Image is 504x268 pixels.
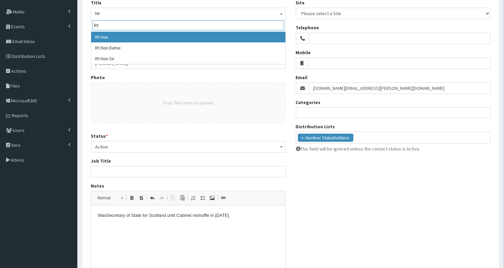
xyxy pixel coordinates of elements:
[12,53,45,59] span: Distribution Lists
[91,133,108,139] label: Status
[296,24,319,31] label: Telephone
[91,42,285,53] li: Rt Hon Dame
[296,74,308,81] label: Email
[302,134,304,141] span: ×
[11,157,25,163] span: Videos
[13,9,25,15] span: Mailer
[296,145,491,152] p: This field will be ignored unless the contact status is Active.
[95,142,281,152] span: Active
[189,194,198,202] a: Insert/Remove Numbered List
[91,53,285,64] li: Rt Hon Sir
[94,193,126,203] a: Normal
[148,194,157,202] a: Undo (Ctrl+Z)
[198,194,207,202] a: Insert/Remove Bulleted List
[163,99,213,106] button: Drop files here to upload
[91,158,111,164] label: Job Title
[178,194,187,202] a: Paste (Ctrl+V)
[94,194,118,202] span: Normal
[296,49,311,56] label: Mobile
[91,141,286,153] span: Active
[11,83,20,89] span: Files
[296,99,321,106] label: Categories
[95,9,281,18] span: Mr
[137,194,146,202] a: Strike Through
[91,182,104,189] label: Notes
[91,74,105,81] label: Photo
[296,123,335,130] label: Distribution Lists
[127,194,137,202] a: Bold (Ctrl+B)
[168,194,178,202] a: Copy (Ctrl+C)
[12,112,28,119] span: Reports
[11,98,37,104] span: Microsoft365
[219,194,228,202] a: Link (Ctrl+L)
[91,8,286,19] span: Mr
[91,32,285,42] li: Rt Hon
[13,127,25,133] span: Users
[11,68,26,74] span: Actions
[12,38,35,44] span: Email Inbox
[11,142,21,148] span: Xero
[157,194,166,202] a: Redo (Ctrl+Y)
[207,194,217,202] a: Image
[11,24,25,30] span: Events
[298,134,353,142] li: Humber Stakeholders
